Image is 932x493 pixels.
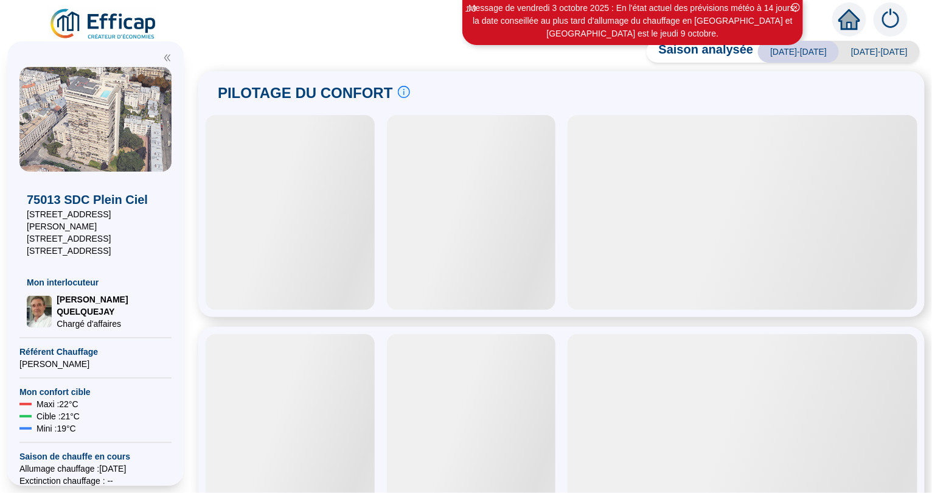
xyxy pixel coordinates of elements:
[19,346,172,358] span: Référent Chauffage
[27,191,164,208] span: 75013 SDC Plein Ciel
[839,41,920,63] span: [DATE]-[DATE]
[57,293,164,318] span: [PERSON_NAME] QUELQUEJAY
[791,3,800,12] span: close-circle
[19,463,172,475] span: Allumage chauffage : [DATE]
[57,318,164,330] span: Chargé d'affaires
[27,208,164,233] span: [STREET_ADDRESS][PERSON_NAME]
[218,83,393,103] span: PILOTAGE DU CONFORT
[874,2,908,37] img: alerts
[647,41,754,63] span: Saison analysée
[398,86,410,98] span: info-circle
[19,386,172,398] span: Mon confort cible
[27,233,164,245] span: [STREET_ADDRESS]
[37,398,78,410] span: Maxi : 22 °C
[19,450,172,463] span: Saison de chauffe en cours
[758,41,839,63] span: [DATE]-[DATE]
[27,276,164,288] span: Mon interlocuteur
[163,54,172,62] span: double-left
[37,410,80,422] span: Cible : 21 °C
[19,358,172,370] span: [PERSON_NAME]
[49,7,159,41] img: efficap energie logo
[838,9,860,30] span: home
[19,475,172,487] span: Exctinction chauffage : --
[37,422,76,435] span: Mini : 19 °C
[27,245,164,257] span: [STREET_ADDRESS]
[465,4,476,13] i: 1 / 3
[27,296,52,327] img: Chargé d'affaires
[464,2,801,40] div: Message de vendredi 3 octobre 2025 : En l'état actuel des prévisions météo à 14 jours, la date co...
